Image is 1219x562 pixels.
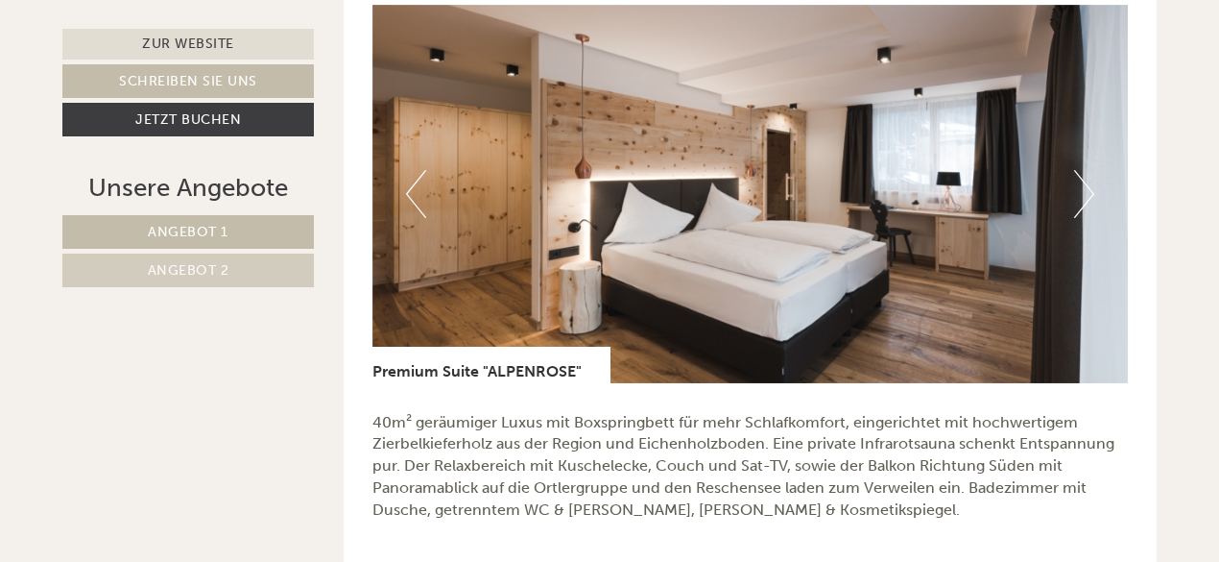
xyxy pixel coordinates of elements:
[372,347,610,383] div: Premium Suite "ALPENROSE"
[62,103,314,136] a: Jetzt buchen
[14,52,331,110] div: Guten Tag, wie können wir Ihnen helfen?
[148,224,228,240] span: Angebot 1
[62,29,314,60] a: Zur Website
[330,14,427,47] div: Dienstag
[29,56,322,71] div: Hotel [GEOGRAPHIC_DATA]
[148,262,229,279] span: Angebot 2
[1074,170,1094,218] button: Next
[372,5,1129,383] img: image
[62,64,314,98] a: Schreiben Sie uns
[372,412,1129,522] p: 40m² geräumiger Luxus mit Boxspringbett für mehr Schlafkomfort, eingerichtet mit hochwertigem Zie...
[29,93,322,107] small: 11:52
[640,506,756,540] button: Senden
[406,170,426,218] button: Previous
[62,170,314,206] div: Unsere Angebote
